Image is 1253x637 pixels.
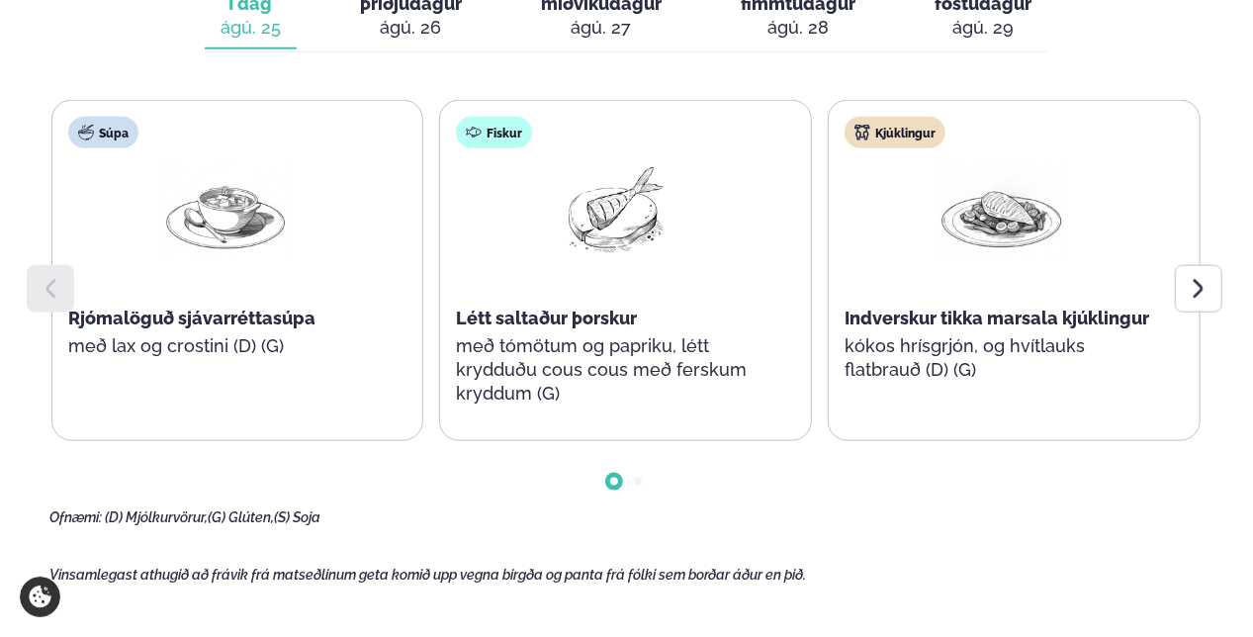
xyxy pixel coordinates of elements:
[221,16,281,40] div: ágú. 25
[274,509,320,525] span: (S) Soja
[466,125,482,140] img: fish.svg
[741,16,855,40] div: ágú. 28
[845,308,1149,328] span: Indverskur tikka marsala kjúklingur
[162,164,289,256] img: Soup.png
[456,334,770,406] p: með tómötum og papriku, létt krydduðu cous cous með ferskum kryddum (G)
[854,125,870,140] img: chicken.svg
[68,334,383,358] p: með lax og crostini (D) (G)
[456,117,532,148] div: Fiskur
[634,478,642,486] span: Go to slide 2
[541,16,662,40] div: ágú. 27
[360,16,462,40] div: ágú. 26
[939,164,1065,256] img: Chicken-breast.png
[105,509,208,525] span: (D) Mjólkurvörur,
[845,334,1159,382] p: kókos hrísgrjón, og hvítlauks flatbrauð (D) (G)
[68,117,138,148] div: Súpa
[49,509,102,525] span: Ofnæmi:
[20,577,60,617] a: Cookie settings
[78,125,94,140] img: soup.svg
[550,164,676,256] img: Fish.png
[610,478,618,486] span: Go to slide 1
[49,567,807,583] span: Vinsamlegast athugið að frávik frá matseðlinum geta komið upp vegna birgða og panta frá fólki sem...
[68,308,315,328] span: Rjómalöguð sjávarréttasúpa
[845,117,945,148] div: Kjúklingur
[935,16,1031,40] div: ágú. 29
[456,308,637,328] span: Létt saltaður þorskur
[208,509,274,525] span: (G) Glúten,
